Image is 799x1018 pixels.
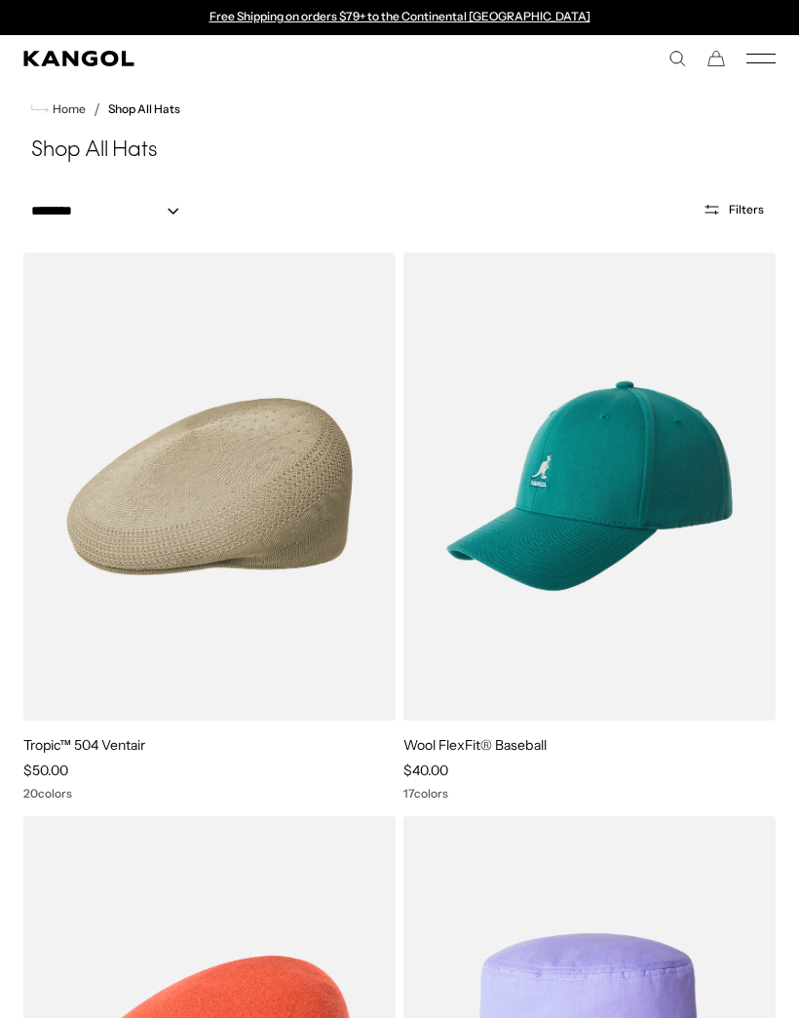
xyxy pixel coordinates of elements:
[23,762,68,779] span: $50.00
[108,102,180,116] a: Shop All Hats
[23,51,399,66] a: Kangol
[23,137,776,166] h1: Shop All Hats
[746,50,776,67] button: Mobile Menu
[23,736,146,754] a: Tropic™ 504 Ventair
[199,10,600,25] slideshow-component: Announcement bar
[403,736,547,754] a: Wool FlexFit® Baseball
[403,253,776,721] img: Wool FlexFit® Baseball
[31,100,86,118] a: Home
[199,10,600,25] div: 1 of 2
[49,102,86,116] span: Home
[86,98,100,121] li: /
[23,253,396,721] img: Tropic™ 504 Ventair
[23,787,396,801] div: 20 colors
[691,201,776,218] button: Open filters
[729,203,764,216] span: Filters
[23,201,199,221] select: Sort by: Featured
[403,762,448,779] span: $40.00
[209,9,590,23] a: Free Shipping on orders $79+ to the Continental [GEOGRAPHIC_DATA]
[707,50,725,67] button: Cart
[403,787,776,801] div: 17 colors
[668,50,686,67] summary: Search here
[199,10,600,25] div: Announcement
